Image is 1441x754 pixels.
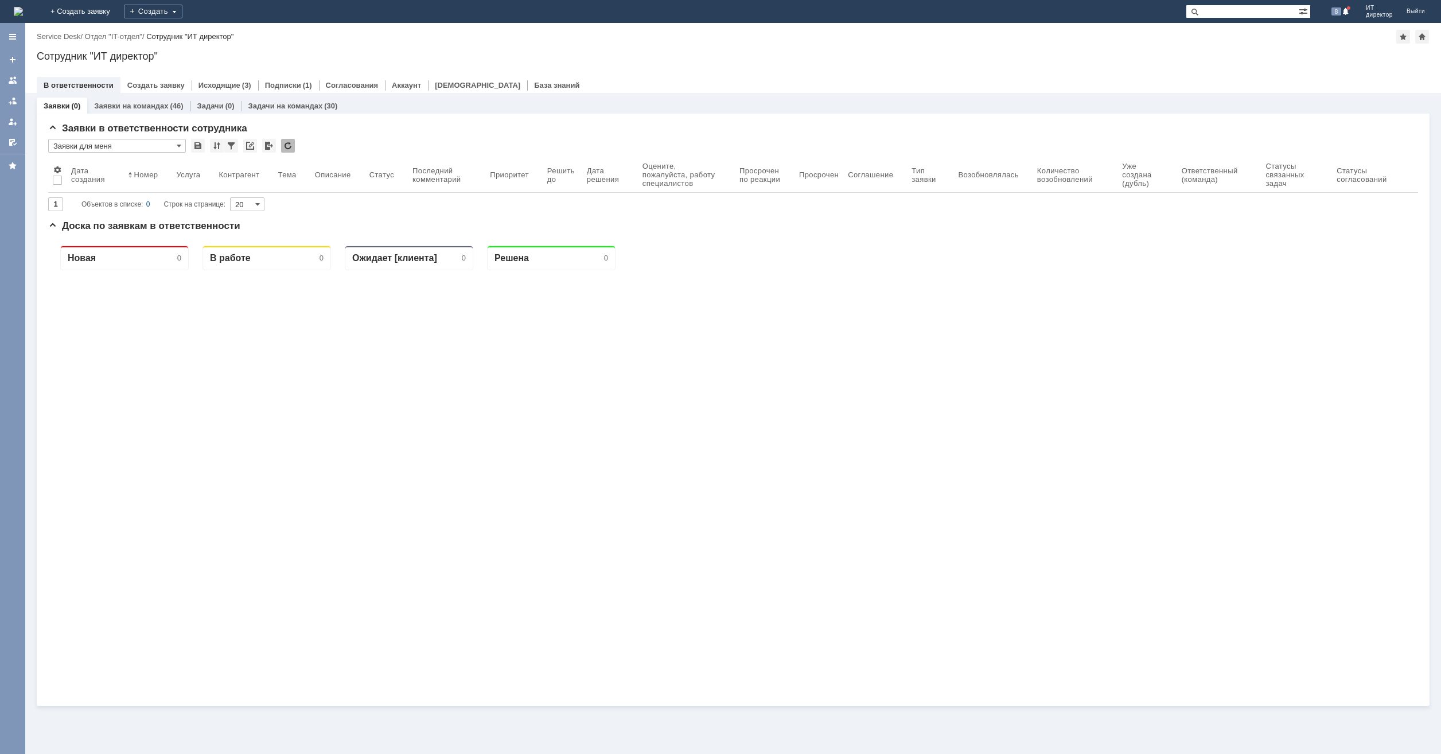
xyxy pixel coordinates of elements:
[365,157,408,193] th: Статус
[1299,5,1310,16] span: Расширенный поиск
[1366,5,1393,11] span: ИТ
[281,139,295,153] div: Обновлять список
[587,166,624,184] div: Дата решения
[37,32,81,41] a: Service Desk
[271,17,275,26] div: 0
[3,133,22,151] a: Мои согласования
[214,157,273,193] th: Контрагент
[799,170,839,179] div: Просрочен
[446,16,481,27] div: Решена
[37,32,85,41] div: /
[146,197,150,211] div: 0
[1265,162,1318,188] div: Статусы связанных задач
[219,170,259,179] div: Контрагент
[278,170,297,179] div: Тема
[414,17,418,26] div: 0
[14,7,23,16] a: Перейти на домашнюю страницу
[3,71,22,90] a: Заявки на командах
[547,166,578,184] div: Решить до
[191,139,205,153] div: Сохранить вид
[1117,157,1177,193] th: Уже создана (дубль)
[435,81,520,90] a: [DEMOGRAPHIC_DATA]
[642,162,721,188] div: Oцените, пожалуйста, работу специалистов
[1182,166,1248,184] div: Ответственный (команда)
[1415,30,1429,44] div: Сделать домашней страницей
[369,170,394,179] div: Статус
[315,170,351,179] div: Описание
[534,81,579,90] a: База знаний
[848,170,893,179] div: Соглашение
[1177,157,1261,193] th: Ответственный (команда)
[248,102,323,110] a: Задачи на командах
[172,157,214,193] th: Услуга
[44,81,114,90] a: В ответственности
[170,102,183,110] div: (46)
[134,170,158,179] div: Номер
[274,157,310,193] th: Тема
[197,102,224,110] a: Задачи
[324,102,337,110] div: (30)
[14,7,23,16] img: logo
[392,81,421,90] a: Аккаунт
[1331,7,1342,15] span: 8
[1366,11,1393,18] span: директор
[224,139,238,153] div: Фильтрация...
[20,16,48,27] div: Новая
[123,157,172,193] th: Номер
[48,220,240,231] span: Доска по заявкам в ответственности
[265,81,301,90] a: Подписки
[843,157,907,193] th: Соглашение
[958,170,1018,179] div: Возобновлялась
[326,81,379,90] a: Согласования
[67,157,123,193] th: Дата создания
[37,50,1430,62] div: Сотрудник "ИТ директор"
[129,17,133,26] div: 0
[638,157,735,193] th: Oцените, пожалуйста, работу специалистов
[124,5,182,18] div: Создать
[71,102,80,110] div: (0)
[81,197,225,211] i: Строк на странице:
[3,112,22,131] a: Мои заявки
[485,157,543,193] th: Приоритет
[48,123,247,134] span: Заявки в ответственности сотрудника
[162,16,202,27] div: В работе
[53,165,62,174] span: Настройки
[556,17,560,26] div: 0
[912,166,940,184] div: Тип заявки
[304,16,389,27] div: Ожидает [клиента]
[81,200,143,208] span: Объектов в списке:
[243,139,257,153] div: Скопировать ссылку на список
[176,170,200,179] div: Услуга
[1033,157,1117,193] th: Количество возобновлений
[907,157,953,193] th: Тип заявки
[1122,162,1163,188] div: Уже создана (дубль)
[71,166,110,184] div: Дата создания
[412,166,472,184] div: Последний комментарий
[490,170,529,179] div: Приоритет
[127,81,185,90] a: Создать заявку
[242,81,251,90] div: (3)
[1396,30,1410,44] div: Добавить в избранное
[3,50,22,69] a: Создать заявку
[225,102,235,110] div: (0)
[210,139,224,153] div: Сортировка...
[1337,166,1395,184] div: Статусы согласований
[953,157,1032,193] th: Возобновлялась
[303,81,312,90] div: (1)
[3,92,22,110] a: Заявки в моей ответственности
[146,32,233,41] div: Сотрудник "ИТ директор"
[85,32,142,41] a: Отдел "IT-отдел"
[1037,166,1104,184] div: Количество возобновлений
[198,81,240,90] a: Исходящие
[44,102,69,110] a: Заявки
[582,157,638,193] th: Дата решения
[262,139,276,153] div: Экспорт списка
[739,166,790,184] div: Просрочен по реакции
[85,32,146,41] div: /
[94,102,168,110] a: Заявки на командах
